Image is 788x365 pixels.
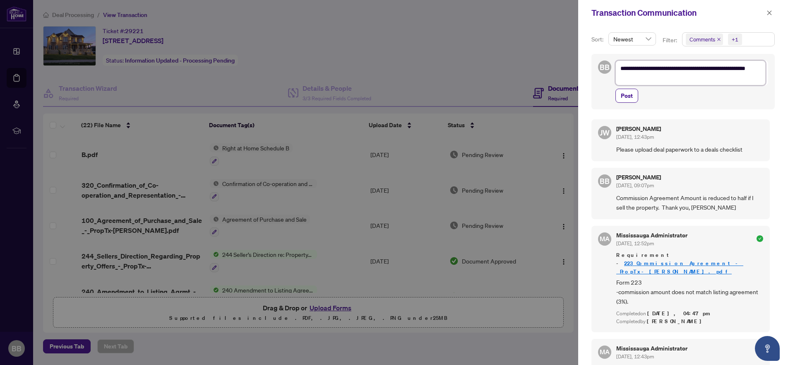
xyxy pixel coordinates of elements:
span: [DATE], 12:43pm [616,353,654,360]
span: Please upload deal paperwork to a deals checklist [616,145,763,154]
span: close [766,10,772,16]
span: Post [621,89,633,102]
span: Comments [689,35,715,44]
h5: Mississauga Administrator [616,346,687,351]
span: BB [600,61,610,73]
span: Requirement - [616,251,763,276]
span: [DATE], 12:52pm [616,240,654,247]
span: BB [600,175,610,187]
span: Commission Agreement Amount is reduced to half if I sell the property. Thank you, [PERSON_NAME] [616,193,763,213]
span: Newest [613,33,651,45]
span: Form 223 -commission amount does not match listing agreement (3%). [616,278,763,307]
p: Filter: [663,36,678,45]
span: MA [600,234,610,244]
span: [DATE], 04:47pm [647,310,711,317]
span: Comments [686,34,723,45]
span: JW [600,127,610,138]
h5: Mississauga Administrator [616,232,687,238]
span: check-circle [757,235,763,242]
div: +1 [732,35,738,44]
a: 223_Commission_Agreement_-_PropTx-[PERSON_NAME].pdf [616,260,743,275]
span: [DATE], 12:43pm [616,134,654,140]
h5: [PERSON_NAME] [616,174,661,180]
div: Completed by [616,318,763,326]
button: Post [615,89,638,103]
p: Sort: [591,35,605,44]
span: MA [600,347,610,357]
div: Transaction Communication [591,7,764,19]
span: close [717,37,721,41]
div: Completed on [616,310,763,318]
span: [DATE], 09:07pm [616,182,654,189]
span: [PERSON_NAME] [647,318,706,325]
button: Open asap [755,336,780,361]
h5: [PERSON_NAME] [616,126,661,132]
